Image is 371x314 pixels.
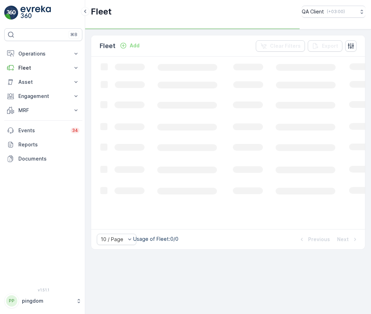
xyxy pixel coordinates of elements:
[336,235,359,244] button: Next
[22,297,72,304] p: pingdom
[130,42,140,49] p: Add
[308,236,330,243] p: Previous
[18,107,68,114] p: MRF
[133,235,178,243] p: Usage of Fleet : 0/0
[72,128,78,133] p: 34
[4,6,18,20] img: logo
[18,93,68,100] p: Engagement
[18,155,79,162] p: Documents
[18,127,66,134] p: Events
[4,288,82,292] span: v 1.51.1
[100,41,116,51] p: Fleet
[270,42,301,50] p: Clear Filters
[4,103,82,117] button: MRF
[308,40,342,52] button: Export
[4,89,82,103] button: Engagement
[4,61,82,75] button: Fleet
[327,9,345,14] p: ( +03:00 )
[4,123,82,138] a: Events34
[6,295,17,307] div: PP
[4,138,82,152] a: Reports
[256,40,305,52] button: Clear Filters
[337,236,349,243] p: Next
[91,6,112,17] p: Fleet
[4,47,82,61] button: Operations
[18,78,68,86] p: Asset
[70,32,77,37] p: ⌘B
[4,75,82,89] button: Asset
[302,8,324,15] p: QA Client
[20,6,51,20] img: logo_light-DOdMpM7g.png
[18,50,68,57] p: Operations
[302,6,365,18] button: QA Client(+03:00)
[322,42,338,50] p: Export
[4,152,82,166] a: Documents
[4,293,82,308] button: PPpingdom
[117,41,142,50] button: Add
[298,235,331,244] button: Previous
[18,141,79,148] p: Reports
[18,64,68,71] p: Fleet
